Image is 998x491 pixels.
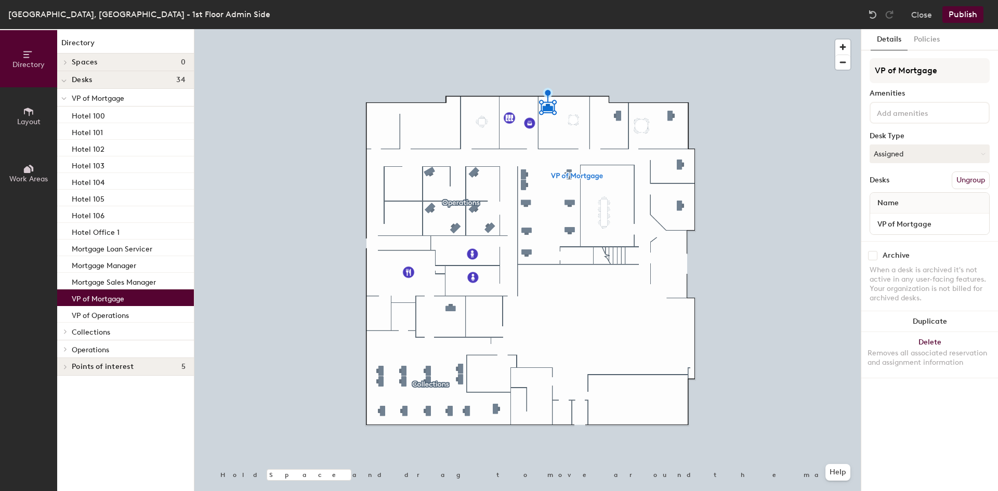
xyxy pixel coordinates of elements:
[72,291,124,303] p: VP of Mortgage
[871,29,908,50] button: Details
[861,311,998,332] button: Duplicate
[952,171,990,189] button: Ungroup
[908,29,946,50] button: Policies
[872,194,904,213] span: Name
[868,9,878,20] img: Undo
[883,251,910,260] div: Archive
[870,176,889,184] div: Desks
[72,142,104,154] p: Hotel 102
[861,332,998,378] button: DeleteRemoves all associated reservation and assignment information
[911,6,932,23] button: Close
[72,208,104,220] p: Hotel 106
[870,132,990,140] div: Desk Type
[72,192,104,204] p: Hotel 105
[8,8,270,21] div: [GEOGRAPHIC_DATA], [GEOGRAPHIC_DATA] - 1st Floor Admin Side
[72,125,103,137] p: Hotel 101
[875,106,968,118] input: Add amenities
[870,144,990,163] button: Assigned
[72,258,136,270] p: Mortgage Manager
[72,275,156,287] p: Mortgage Sales Manager
[72,158,104,170] p: Hotel 103
[72,175,104,187] p: Hotel 104
[868,349,992,367] div: Removes all associated reservation and assignment information
[870,89,990,98] div: Amenities
[181,363,186,371] span: 5
[72,308,129,320] p: VP of Operations
[942,6,983,23] button: Publish
[9,175,48,183] span: Work Areas
[12,60,45,69] span: Directory
[870,266,990,303] div: When a desk is archived it's not active in any user-facing features. Your organization is not bil...
[176,76,186,84] span: 34
[72,94,124,103] span: VP of Mortgage
[72,363,134,371] span: Points of interest
[57,37,194,54] h1: Directory
[72,58,98,67] span: Spaces
[825,464,850,481] button: Help
[17,117,41,126] span: Layout
[72,109,105,121] p: Hotel 100
[72,225,120,237] p: Hotel Office 1
[872,217,987,231] input: Unnamed desk
[72,346,109,354] span: Operations
[884,9,895,20] img: Redo
[181,58,186,67] span: 0
[72,242,152,254] p: Mortgage Loan Servicer
[72,328,110,337] span: Collections
[72,76,92,84] span: Desks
